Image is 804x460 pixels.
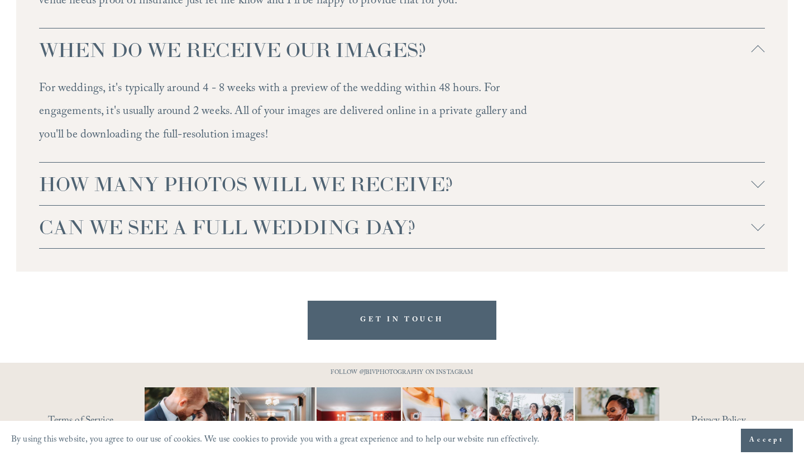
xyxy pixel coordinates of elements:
[39,78,547,147] p: For weddings, it's typically around 4 - 8 weeks with a preview of the wedding within 48 hours. Fo...
[741,429,793,452] button: Accept
[39,206,764,248] button: CAN WE SEE A FULL WEDDING DAY?
[39,163,764,205] button: HOW MANY PHOTOS WILL WE RECEIVE?
[749,435,784,446] span: Accept
[39,71,764,162] div: WHEN DO WE RECEIVE OUR IMAGES?
[39,214,751,240] span: CAN WE SEE A FULL WEDDING DAY?
[308,301,496,340] a: GET IN TOUCH
[39,29,764,71] button: WHEN DO WE RECEIVE OUR IMAGES?
[39,37,751,63] span: WHEN DO WE RECEIVE OUR IMAGES?
[48,412,176,431] a: Terms of Service
[691,412,788,431] a: Privacy Policy
[11,432,539,449] p: By using this website, you agree to our use of cookies. We use cookies to provide you with a grea...
[39,171,751,197] span: HOW MANY PHOTOS WILL WE RECEIVE?
[305,368,499,380] p: FOLLOW @JBIVPHOTOGRAPHY ON INSTAGRAM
